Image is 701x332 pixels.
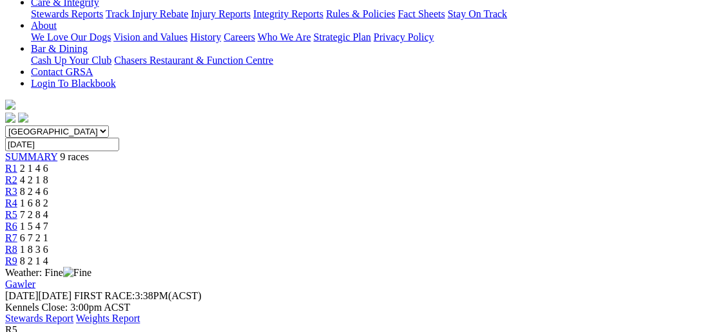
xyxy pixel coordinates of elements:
a: Privacy Policy [374,32,434,42]
span: [DATE] [5,290,39,301]
a: We Love Our Dogs [31,32,111,42]
a: R5 [5,209,17,220]
div: Kennels Close: 3:00pm ACST [5,302,696,313]
a: Stewards Reports [31,8,103,19]
div: About [31,32,696,43]
span: 1 6 8 2 [20,198,48,208]
a: Contact GRSA [31,66,93,77]
a: Vision and Values [113,32,187,42]
a: Rules & Policies [326,8,396,19]
span: 7 2 8 4 [20,209,48,220]
a: History [190,32,221,42]
img: logo-grsa-white.png [5,100,15,110]
a: Bar & Dining [31,43,88,54]
img: facebook.svg [5,113,15,123]
a: Stay On Track [448,8,507,19]
span: FIRST RACE: [74,290,135,301]
a: Careers [224,32,255,42]
a: R2 [5,174,17,185]
span: 1 8 3 6 [20,244,48,255]
span: 3:38PM(ACST) [74,290,202,301]
a: Who We Are [258,32,311,42]
a: Stewards Report [5,313,73,324]
a: R8 [5,244,17,255]
span: 8 2 4 6 [20,186,48,197]
a: About [31,20,57,31]
span: 9 races [60,151,89,162]
a: R6 [5,221,17,232]
img: twitter.svg [18,113,28,123]
span: Weather: Fine [5,267,91,278]
span: 4 2 1 8 [20,174,48,185]
a: Fact Sheets [398,8,445,19]
a: Gawler [5,279,35,290]
a: Track Injury Rebate [106,8,188,19]
span: [DATE] [5,290,72,301]
a: Chasers Restaurant & Function Centre [114,55,273,66]
div: Bar & Dining [31,55,696,66]
a: R4 [5,198,17,208]
a: R7 [5,232,17,243]
a: Weights Report [76,313,140,324]
input: Select date [5,138,119,151]
a: Login To Blackbook [31,78,116,89]
a: SUMMARY [5,151,57,162]
a: R3 [5,186,17,197]
span: 1 5 4 7 [20,221,48,232]
a: Strategic Plan [314,32,371,42]
a: Integrity Reports [253,8,323,19]
span: 8 2 1 4 [20,255,48,266]
a: Injury Reports [191,8,251,19]
a: Cash Up Your Club [31,55,111,66]
a: R9 [5,255,17,266]
a: R1 [5,163,17,174]
span: 2 1 4 6 [20,163,48,174]
div: Care & Integrity [31,8,696,20]
img: Fine [63,267,91,279]
span: 6 7 2 1 [20,232,48,243]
